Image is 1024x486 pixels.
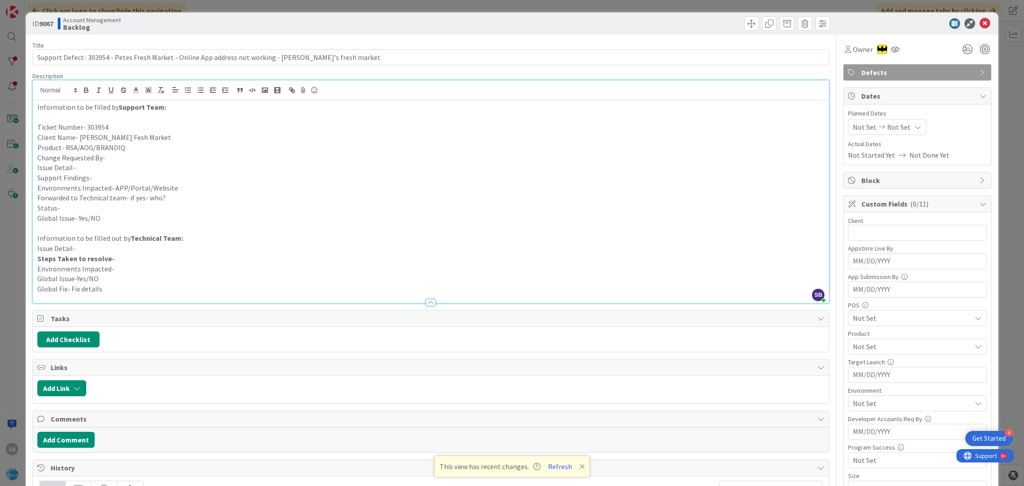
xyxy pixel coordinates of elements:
div: Environment [848,387,987,394]
p: Environments Impacted- APP/Portal/Website [37,183,825,193]
p: Information to be filled by [37,102,825,112]
span: Not Set [853,455,971,466]
span: Support [19,1,40,12]
span: Comments [51,414,813,424]
span: Not Started Yet [848,150,895,160]
span: Planned Dates [848,109,987,118]
b: Backlog [63,24,121,31]
span: Account Management [63,16,121,24]
span: Not Set [853,398,971,409]
input: MM/DD/YYYY [853,367,982,382]
label: Client [848,217,863,225]
span: Actual Dates [848,139,987,149]
p: Change Requested By- [37,153,825,163]
p: Product- RSA/AOG/BRANDIQ [37,143,825,153]
p: Environments Impacted- [37,264,825,274]
span: SB [812,289,824,301]
span: Not Set [853,122,876,132]
span: ID [32,18,53,29]
strong: Technical Team: [131,234,183,243]
button: Refresh [545,461,575,472]
p: Issue Detail- [37,243,825,254]
span: Not Set [853,341,971,352]
div: 4 [1005,429,1013,437]
span: Tasks [51,313,813,324]
span: Defects [861,67,975,78]
span: History [51,462,813,473]
div: Target Launch [848,359,987,365]
span: Not Done Yet [909,150,949,160]
p: Forwarded to Technical team- if yes- who? [37,193,825,203]
span: Links [51,362,813,373]
span: Description [32,72,63,80]
div: Program Success [848,444,987,450]
span: Not Set [887,122,911,132]
input: MM/DD/YYYY [853,254,982,269]
b: 9067 [39,19,53,28]
div: POS [848,302,987,308]
span: Owner [853,44,873,55]
p: Global Fix- Fix details [37,284,825,294]
button: Add Comment [37,432,95,448]
div: 9+ [45,4,49,11]
div: Open Get Started checklist, remaining modules: 4 [965,431,1013,446]
div: App Submission By [848,274,987,280]
button: Add Link [37,380,86,396]
p: Status- [37,203,825,213]
span: Dates [861,91,975,101]
strong: Steps Taken to resolve- [37,254,115,263]
p: Issue Detail- [37,163,825,173]
label: Title [32,41,44,49]
button: Add Checklist [37,331,100,347]
span: This view has recent changes. [440,461,540,472]
p: Global Issue- Yes/NO [37,213,825,223]
div: Size [848,473,987,479]
img: AC [877,44,887,54]
span: Block [861,175,975,186]
div: Get Started [972,434,1006,443]
input: MM/DD/YYYY [853,424,982,439]
div: Appstore Live By [848,245,987,251]
p: Support Findings- [37,173,825,183]
strong: Support Team: [119,103,166,112]
input: MM/DD/YYYY [853,282,982,297]
p: Information to be filled out by [37,233,825,243]
span: ( 0/11 ) [910,199,928,208]
span: Not Set [853,313,971,323]
p: Global Issue-Yes/NO [37,274,825,284]
input: type card name here... [32,49,830,65]
p: Ticket Number- 303954 [37,122,825,132]
p: Client Name- [PERSON_NAME] Fesh Market [37,132,825,143]
span: Custom Fields [861,199,975,209]
div: Developer Accounts Req By [848,416,987,422]
div: Product [848,331,987,337]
